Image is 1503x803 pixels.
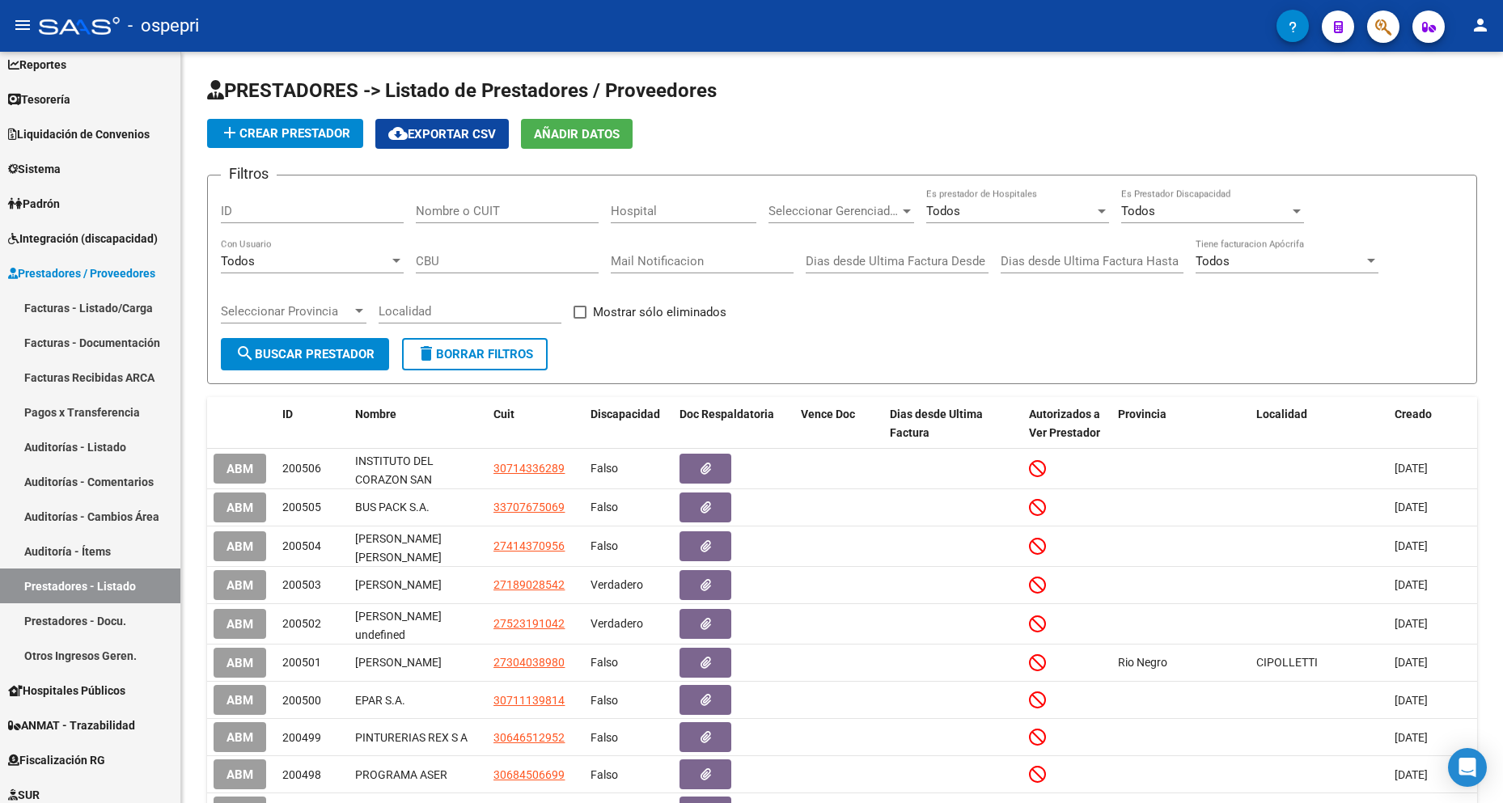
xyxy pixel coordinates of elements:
[282,539,321,552] span: 200504
[521,119,633,149] button: Añadir Datos
[1256,408,1307,421] span: Localidad
[1395,462,1428,475] span: [DATE]
[128,8,199,44] span: - ospepri
[8,56,66,74] span: Reportes
[1395,656,1428,669] span: [DATE]
[8,751,105,769] span: Fiscalización RG
[214,722,266,752] button: ABM
[1118,656,1167,669] span: Rio Negro
[591,656,618,669] span: Falso
[214,454,266,484] button: ABM
[534,127,620,142] span: Añadir Datos
[282,656,321,669] span: 200501
[355,691,481,710] div: EPAR S.A.
[417,344,436,363] mat-icon: delete
[417,347,533,361] span: Borrar Filtros
[890,408,983,439] span: Dias desde Ultima Factura
[227,767,253,782] span: ABM
[1111,397,1250,450] datatable-header-cell: Provincia
[591,501,618,513] span: Falso
[801,408,855,421] span: Vence Doc
[282,768,321,781] span: 200498
[227,617,253,632] span: ABM
[673,397,794,450] datatable-header-cell: Doc Respaldatoria
[1256,656,1318,669] span: CIPOLLETTI
[493,694,565,707] span: 30711139814
[235,344,255,363] mat-icon: search
[487,397,584,450] datatable-header-cell: Cuit
[680,408,774,421] span: Doc Respaldatoria
[1471,15,1490,35] mat-icon: person
[1395,578,1428,591] span: [DATE]
[1395,768,1428,781] span: [DATE]
[1448,748,1487,787] div: Open Intercom Messenger
[8,230,158,247] span: Integración (discapacidad)
[926,204,960,218] span: Todos
[493,408,514,421] span: Cuit
[1022,397,1111,450] datatable-header-cell: Autorizados a Ver Prestador
[1250,397,1388,450] datatable-header-cell: Localidad
[8,160,61,178] span: Sistema
[214,570,266,600] button: ABM
[227,462,253,476] span: ABM
[8,264,155,282] span: Prestadores / Proveedores
[1118,408,1166,421] span: Provincia
[214,609,266,639] button: ABM
[282,462,321,475] span: 200506
[355,530,481,564] div: [PERSON_NAME] [PERSON_NAME]
[235,347,375,361] span: Buscar Prestador
[227,539,253,554] span: ABM
[493,539,565,552] span: 27414370956
[768,204,900,218] span: Seleccionar Gerenciador
[355,729,481,747] div: PINTURERIAS REX S A
[591,731,618,744] span: Falso
[1395,539,1428,552] span: [DATE]
[13,15,32,35] mat-icon: menu
[1395,617,1428,630] span: [DATE]
[282,617,321,630] span: 200502
[355,408,396,421] span: Nombre
[214,685,266,715] button: ABM
[584,397,673,450] datatable-header-cell: Discapacidad
[221,338,389,370] button: Buscar Prestador
[1388,397,1477,450] datatable-header-cell: Creado
[227,693,253,708] span: ABM
[227,656,253,670] span: ABM
[282,578,321,591] span: 200503
[493,617,565,630] span: 27523191042
[388,127,496,142] span: Exportar CSV
[8,716,135,734] span: ANMAT - Trazabilidad
[355,576,481,594] div: [PERSON_NAME]
[227,730,253,745] span: ABM
[591,694,618,707] span: Falso
[794,397,883,450] datatable-header-cell: Vence Doc
[355,653,481,672] div: [PERSON_NAME]
[355,452,481,486] div: INSTITUTO DEL CORAZON SAN [PERSON_NAME] SRL
[591,617,643,630] span: Verdadero
[282,694,321,707] span: 200500
[349,397,487,450] datatable-header-cell: Nombre
[221,304,352,319] span: Seleccionar Provincia
[1121,204,1155,218] span: Todos
[1395,501,1428,513] span: [DATE]
[355,607,481,641] div: [PERSON_NAME] undefined
[1395,731,1428,744] span: [DATE]
[1395,408,1432,421] span: Creado
[591,408,660,421] span: Discapacidad
[593,302,726,322] span: Mostrar sólo eliminados
[591,539,618,552] span: Falso
[8,682,125,699] span: Hospitales Públicos
[493,462,565,475] span: 30714336289
[282,408,293,421] span: ID
[282,501,321,513] span: 200505
[220,123,239,142] mat-icon: add
[214,492,266,522] button: ABM
[8,125,150,143] span: Liquidación de Convenios
[493,501,565,513] span: 33707675069
[402,338,548,370] button: Borrar Filtros
[493,656,565,669] span: 27304038980
[282,731,321,744] span: 200499
[355,766,481,784] div: PROGRAMA ASER
[214,648,266,678] button: ABM
[883,397,1022,450] datatable-header-cell: Dias desde Ultima Factura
